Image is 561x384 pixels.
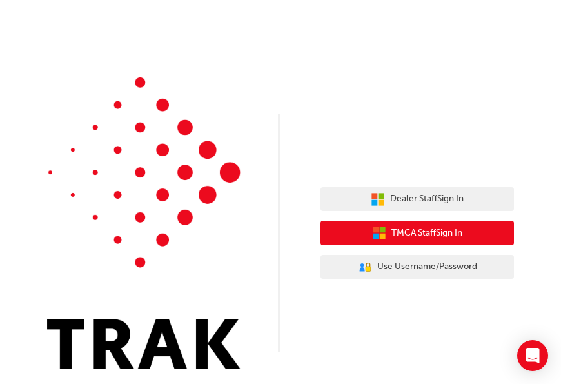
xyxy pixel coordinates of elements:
[377,259,477,274] span: Use Username/Password
[390,192,464,207] span: Dealer Staff Sign In
[320,221,514,245] button: TMCA StaffSign In
[517,340,548,371] div: Open Intercom Messenger
[320,187,514,212] button: Dealer StaffSign In
[47,77,241,369] img: Trak
[320,255,514,279] button: Use Username/Password
[391,226,462,241] span: TMCA Staff Sign In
